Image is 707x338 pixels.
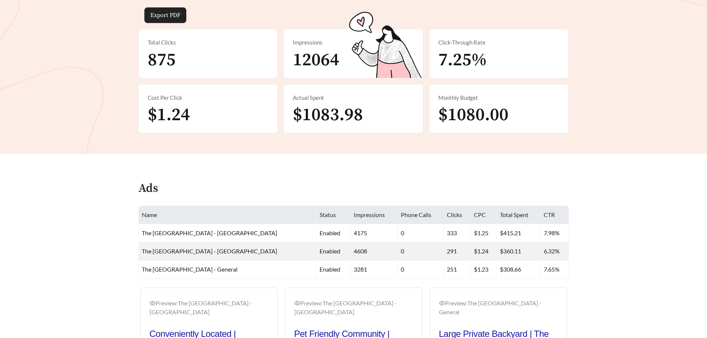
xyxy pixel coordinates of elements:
span: enabled [320,229,340,236]
th: Clicks [444,206,471,224]
div: Cost Per Click [148,93,269,102]
td: 6.32% [541,242,569,260]
td: $308.66 [497,260,541,279]
span: enabled [320,266,340,273]
td: 7.98% [541,224,569,242]
span: The [GEOGRAPHIC_DATA] - [GEOGRAPHIC_DATA] [142,229,277,236]
span: eye [150,300,156,306]
td: 3281 [351,260,398,279]
span: 875 [148,49,176,71]
td: 7.65% [541,260,569,279]
td: 251 [444,260,471,279]
div: Click-Through Rate [438,38,559,47]
td: $1.24 [471,242,497,260]
th: Name [139,206,317,224]
td: 0 [398,242,444,260]
span: $1083.98 [293,104,363,126]
td: 0 [398,260,444,279]
td: $1.23 [471,260,497,279]
td: 4175 [351,224,398,242]
span: eye [439,300,445,306]
span: CPC [474,211,486,218]
span: CTR [544,211,555,218]
div: Actual Spent [293,93,414,102]
div: Impressions [293,38,414,47]
td: 4608 [351,242,398,260]
th: Status [317,206,351,224]
div: Preview: The [GEOGRAPHIC_DATA] - [GEOGRAPHIC_DATA] [150,299,268,316]
th: Impressions [351,206,398,224]
th: Phone Calls [398,206,444,224]
span: $1.24 [148,104,190,126]
span: The [GEOGRAPHIC_DATA] - [GEOGRAPHIC_DATA] [142,247,277,255]
span: Export PDF [150,11,180,20]
span: The [GEOGRAPHIC_DATA] - General [142,266,238,273]
td: $415.21 [497,224,541,242]
td: 291 [444,242,471,260]
span: 12064 [293,49,339,71]
td: 0 [398,224,444,242]
span: eye [294,300,300,306]
span: enabled [320,247,340,255]
div: Total Clicks [148,38,269,47]
td: 333 [444,224,471,242]
div: Preview: The [GEOGRAPHIC_DATA] - [GEOGRAPHIC_DATA] [294,299,413,316]
div: Preview: The [GEOGRAPHIC_DATA] - General [439,299,558,316]
div: Monthly Budget [438,93,559,102]
span: 7.25% [438,49,487,71]
button: Export PDF [144,7,186,23]
td: $360.11 [497,242,541,260]
span: $1080.00 [438,104,508,126]
th: Total Spent [497,206,541,224]
td: $1.25 [471,224,497,242]
h4: Ads [138,182,158,195]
